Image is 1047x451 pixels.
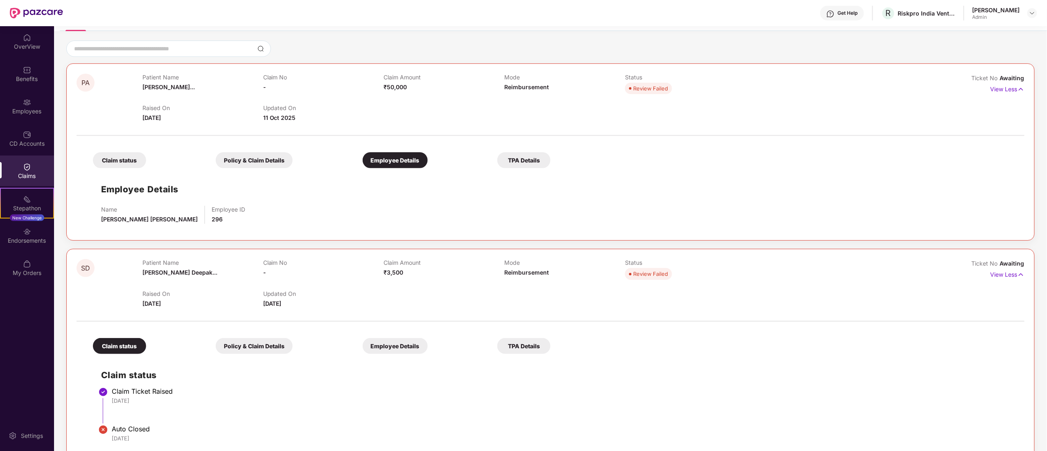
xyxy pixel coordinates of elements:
[973,6,1020,14] div: [PERSON_NAME]
[504,74,625,81] p: Mode
[384,259,505,266] p: Claim Amount
[263,74,384,81] p: Claim No
[504,269,549,276] span: Reimbursement
[142,83,195,90] span: [PERSON_NAME]...
[263,259,384,266] p: Claim No
[9,432,17,440] img: svg+xml;base64,PHN2ZyBpZD0iU2V0dGluZy0yMHgyMCIgeG1sbnM9Imh0dHA6Ly93d3cudzMub3JnLzIwMDAvc3ZnIiB3aW...
[101,183,178,196] h1: Employee Details
[142,114,161,121] span: [DATE]
[81,265,90,272] span: SD
[838,10,858,16] div: Get Help
[1029,10,1036,16] img: svg+xml;base64,PHN2ZyBpZD0iRHJvcGRvd24tMzJ4MzIiIHhtbG5zPSJodHRwOi8vd3d3LnczLm9yZy8yMDAwL3N2ZyIgd2...
[972,74,1000,81] span: Ticket No
[101,216,198,223] span: [PERSON_NAME] [PERSON_NAME]
[263,104,384,111] p: Updated On
[625,74,746,81] p: Status
[1018,85,1024,94] img: svg+xml;base64,PHN2ZyB4bWxucz0iaHR0cDovL3d3dy53My5vcmcvMjAwMC9zdmciIHdpZHRoPSIxNyIgaGVpZ2h0PSIxNy...
[1,204,53,212] div: Stepathon
[112,425,1016,433] div: Auto Closed
[497,152,551,168] div: TPA Details
[363,152,428,168] div: Employee Details
[142,104,263,111] p: Raised On
[263,269,266,276] span: -
[216,338,293,354] div: Policy & Claim Details
[504,83,549,90] span: Reimbursement
[112,435,1016,442] div: [DATE]
[23,131,31,139] img: svg+xml;base64,PHN2ZyBpZD0iQ0RfQWNjb3VudHMiIGRhdGEtbmFtZT0iQ0QgQWNjb3VudHMiIHhtbG5zPSJodHRwOi8vd3...
[112,397,1016,404] div: [DATE]
[384,269,404,276] span: ₹3,500
[81,79,90,86] span: PA
[98,425,108,435] img: svg+xml;base64,PHN2ZyBpZD0iU3RlcC1Eb25lLTIweDIwIiB4bWxucz0iaHR0cDovL3d3dy53My5vcmcvMjAwMC9zdmciIH...
[973,14,1020,20] div: Admin
[216,152,293,168] div: Policy & Claim Details
[23,195,31,203] img: svg+xml;base64,PHN2ZyB4bWxucz0iaHR0cDovL3d3dy53My5vcmcvMjAwMC9zdmciIHdpZHRoPSIyMSIgaGVpZ2h0PSIyMC...
[633,84,668,92] div: Review Failed
[23,98,31,106] img: svg+xml;base64,PHN2ZyBpZD0iRW1wbG95ZWVzIiB4bWxucz0iaHR0cDovL3d3dy53My5vcmcvMjAwMC9zdmciIHdpZHRoPS...
[826,10,835,18] img: svg+xml;base64,PHN2ZyBpZD0iSGVscC0zMngzMiIgeG1sbnM9Imh0dHA6Ly93d3cudzMub3JnLzIwMDAvc3ZnIiB3aWR0aD...
[93,338,146,354] div: Claim status
[263,300,282,307] span: [DATE]
[263,114,296,121] span: 11 Oct 2025
[101,206,198,213] p: Name
[625,259,746,266] p: Status
[972,260,1000,267] span: Ticket No
[212,206,245,213] p: Employee ID
[363,338,428,354] div: Employee Details
[142,74,263,81] p: Patient Name
[263,83,266,90] span: -
[263,290,384,297] p: Updated On
[504,259,625,266] p: Mode
[991,83,1024,94] p: View Less
[112,387,1016,395] div: Claim Ticket Raised
[257,45,264,52] img: svg+xml;base64,PHN2ZyBpZD0iU2VhcmNoLTMyeDMyIiB4bWxucz0iaHR0cDovL3d3dy53My5vcmcvMjAwMC9zdmciIHdpZH...
[98,387,108,397] img: svg+xml;base64,PHN2ZyBpZD0iU3RlcC1Eb25lLTMyeDMyIiB4bWxucz0iaHR0cDovL3d3dy53My5vcmcvMjAwMC9zdmciIH...
[101,368,1016,382] h2: Claim status
[142,300,161,307] span: [DATE]
[23,163,31,171] img: svg+xml;base64,PHN2ZyBpZD0iQ2xhaW0iIHhtbG5zPSJodHRwOi8vd3d3LnczLm9yZy8yMDAwL3N2ZyIgd2lkdGg9IjIwIi...
[1000,260,1024,267] span: Awaiting
[633,270,668,278] div: Review Failed
[1000,74,1024,81] span: Awaiting
[93,152,146,168] div: Claim status
[384,74,505,81] p: Claim Amount
[898,9,955,17] div: Riskpro India Ventures Private Limited
[886,8,891,18] span: R
[1018,270,1024,279] img: svg+xml;base64,PHN2ZyB4bWxucz0iaHR0cDovL3d3dy53My5vcmcvMjAwMC9zdmciIHdpZHRoPSIxNyIgaGVpZ2h0PSIxNy...
[142,259,263,266] p: Patient Name
[497,338,551,354] div: TPA Details
[10,8,63,18] img: New Pazcare Logo
[23,66,31,74] img: svg+xml;base64,PHN2ZyBpZD0iQmVuZWZpdHMiIHhtbG5zPSJodHRwOi8vd3d3LnczLm9yZy8yMDAwL3N2ZyIgd2lkdGg9Ij...
[384,83,407,90] span: ₹50,000
[991,268,1024,279] p: View Less
[212,216,223,223] span: 296
[142,269,217,276] span: [PERSON_NAME] Deepak...
[23,228,31,236] img: svg+xml;base64,PHN2ZyBpZD0iRW5kb3JzZW1lbnRzIiB4bWxucz0iaHR0cDovL3d3dy53My5vcmcvMjAwMC9zdmciIHdpZH...
[23,260,31,268] img: svg+xml;base64,PHN2ZyBpZD0iTXlfT3JkZXJzIiBkYXRhLW5hbWU9Ik15IE9yZGVycyIgeG1sbnM9Imh0dHA6Ly93d3cudz...
[18,432,45,440] div: Settings
[23,34,31,42] img: svg+xml;base64,PHN2ZyBpZD0iSG9tZSIgeG1sbnM9Imh0dHA6Ly93d3cudzMub3JnLzIwMDAvc3ZnIiB3aWR0aD0iMjAiIG...
[10,214,44,221] div: New Challenge
[142,290,263,297] p: Raised On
